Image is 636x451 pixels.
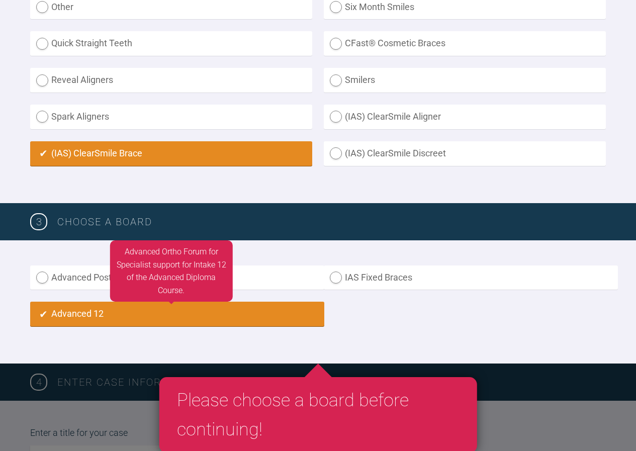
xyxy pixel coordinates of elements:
[30,105,312,129] label: Spark Aligners
[30,68,312,93] label: Reveal Aligners
[324,68,606,93] label: Smilers
[324,265,618,290] label: IAS Fixed Braces
[30,265,324,290] label: Advanced Post-training
[324,141,606,166] label: (IAS) ClearSmile Discreet
[324,31,606,56] label: CFast® Cosmetic Braces
[30,302,324,326] label: Advanced 12
[30,141,312,166] label: (IAS) ClearSmile Brace
[57,214,606,230] h3: Choose a board
[110,240,232,302] div: Advanced Ortho Forum for Specialist support for Intake 12 of the Advanced Diploma Course.
[30,213,47,230] span: 3
[324,105,606,129] label: (IAS) ClearSmile Aligner
[30,31,312,56] label: Quick Straight Teeth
